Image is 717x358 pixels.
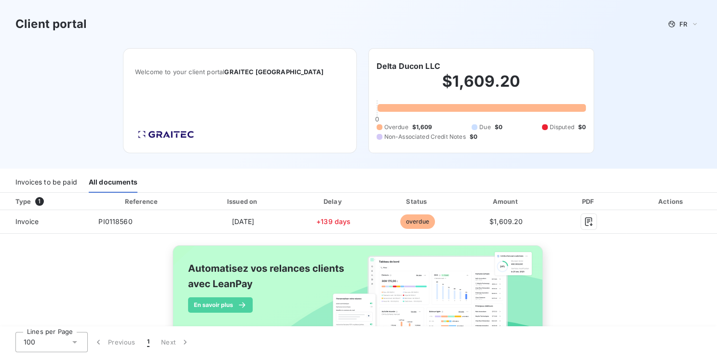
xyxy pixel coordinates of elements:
button: 1 [141,332,155,352]
span: Invoice [8,217,83,226]
span: Disputed [550,123,574,132]
div: Type [10,197,89,206]
span: [DATE] [232,217,255,225]
span: $1,609.20 [489,217,523,225]
div: Status [377,197,459,206]
div: Issued on [196,197,291,206]
span: GRAITEC [GEOGRAPHIC_DATA] [224,68,324,76]
span: 0 [375,115,379,123]
span: $0 [495,123,502,132]
button: Previous [88,332,141,352]
img: banner [164,239,554,358]
span: 1 [35,197,44,206]
h6: Delta Ducon LLC [377,60,440,72]
span: +139 days [316,217,351,225]
span: overdue [400,214,435,229]
span: PI0118560 [98,217,132,225]
span: FR [679,20,687,28]
div: Delay [295,197,373,206]
span: $1,609 [412,123,433,132]
span: $0 [470,133,477,141]
span: Overdue [384,123,408,132]
h2: $1,609.20 [377,72,586,101]
img: Company logo [135,128,197,141]
button: Next [155,332,196,352]
div: All documents [89,172,137,193]
span: Welcome to your client portal [135,68,345,76]
span: 1 [147,337,149,347]
span: $0 [578,123,586,132]
div: Invoices to be paid [15,172,77,193]
span: Non-Associated Credit Notes [384,133,466,141]
div: Amount [462,197,550,206]
span: 100 [24,337,35,347]
div: PDF [554,197,624,206]
div: Reference [125,198,158,205]
h3: Client portal [15,15,87,33]
div: Actions [628,197,715,206]
span: Due [479,123,490,132]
